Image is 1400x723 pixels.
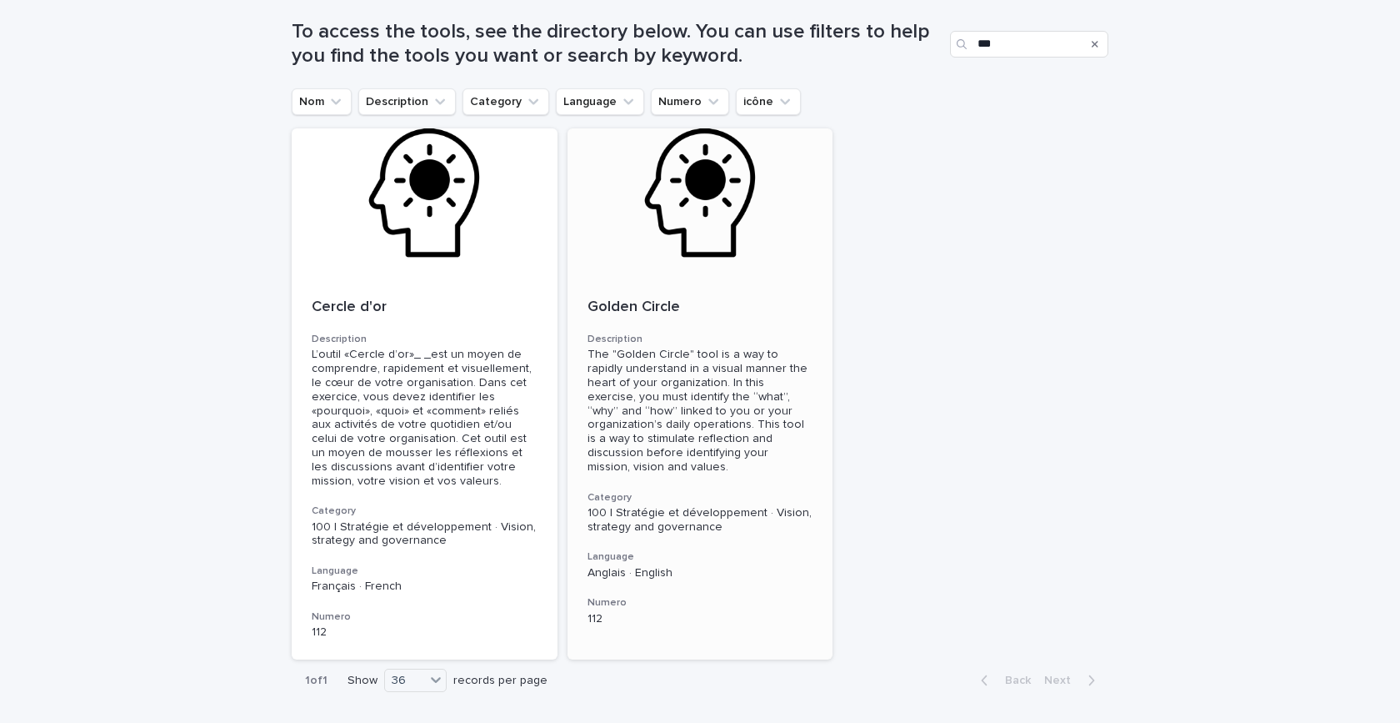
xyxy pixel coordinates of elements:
div: 36 [385,672,425,690]
h3: Category [587,491,813,505]
p: 112 [587,612,813,626]
a: Golden CircleDescriptionThe "Golden Circle" tool is a way to rapidly understand in a visual manne... [567,128,833,660]
p: Français · French [312,580,537,594]
h3: Description [587,333,813,346]
p: records per page [453,674,547,688]
p: Anglais · English [587,566,813,580]
button: Category [462,88,549,115]
span: Next [1044,675,1081,686]
button: icône [736,88,801,115]
div: L’outil «Cercle d’or»_ _est un moyen de comprendre, rapidement et visuellement, le cœur de votre ... [312,348,537,488]
p: Show [347,674,377,688]
button: Nom [292,88,352,115]
h3: Language [312,565,537,578]
button: Language [556,88,644,115]
p: 1 of 1 [292,660,341,701]
h3: Description [312,333,537,346]
button: Description [358,88,456,115]
h1: To access the tools, see the directory below. You can use filters to help you find the tools you ... [292,20,943,68]
a: Cercle d'orDescriptionL’outil «Cercle d’or»_ _est un moyen de comprendre, rapidement et visuellem... [292,128,557,660]
p: 100 | Stratégie et développement · Vision, strategy and governance [587,506,813,535]
div: The "Golden Circle" tool is a way to rapidly understand in a visual manner the heart of your orga... [587,348,813,474]
h3: Category [312,505,537,518]
h3: Numero [587,596,813,610]
p: Cercle d'or [312,299,537,317]
button: Numero [651,88,729,115]
p: 112 [312,625,537,640]
span: Back [995,675,1031,686]
p: 100 | Stratégie et développement · Vision, strategy and governance [312,520,537,549]
h3: Language [587,550,813,564]
p: Golden Circle [587,299,813,317]
button: Next [1037,673,1108,688]
button: Back [967,673,1037,688]
h3: Numero [312,610,537,624]
input: Search [950,31,1108,58]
